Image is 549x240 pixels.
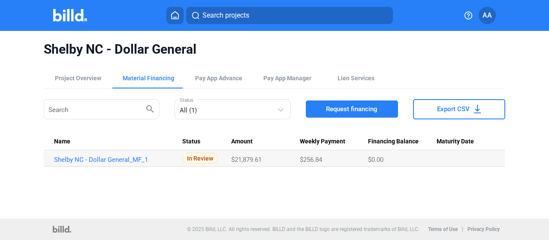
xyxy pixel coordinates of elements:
span: AA [483,10,492,21]
div: Maturity Date [437,138,495,146]
span: Status [182,138,200,146]
div: Pay App Advance [195,74,242,82]
img: logo [53,226,71,233]
span: Search projects [202,10,249,21]
span: Weekly Payment [300,138,345,146]
span: In Review [182,153,218,164]
img: Billd Company Logo [53,9,87,21]
mat-icon: search [145,103,155,114]
button: Export CSV [413,99,505,119]
div: Weekly Payment [300,138,368,146]
div: Material Financing [123,74,174,82]
div: Financing Balance [368,138,437,146]
span: Shelby NC - Dollar General [44,41,505,58]
span: Maturity Date [437,138,474,146]
span: Pay App Manager [263,74,311,82]
span: $256.84 [300,156,322,164]
div: Amount [231,138,300,146]
button: Request financing [306,100,398,118]
p: © 2025 Billd, LLC. All rights reserved. BILLD and the BILLD logo are registered trademarks of Bil... [187,226,419,232]
span: Amount [231,138,253,146]
span: Request financing [326,105,377,113]
span: $21,879.61 [231,156,262,164]
span: $0.00 [368,156,383,164]
div: Status [182,138,231,146]
div: Project Overview [55,74,101,82]
div: Name [54,138,182,146]
span: Name [54,138,70,146]
a: Shelby NC - Dollar General_MF_1 [54,156,175,164]
div: Lien Services [338,74,374,82]
button: Search projects [186,7,393,24]
button: AA [479,7,496,24]
span: Export CSV [437,105,470,113]
span: Financing Balance [368,138,419,146]
b: Terms of Use [428,226,458,232]
mat-select-trigger: All (1) [180,106,197,114]
b: Privacy Policy [468,226,500,232]
p: | [462,226,463,232]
